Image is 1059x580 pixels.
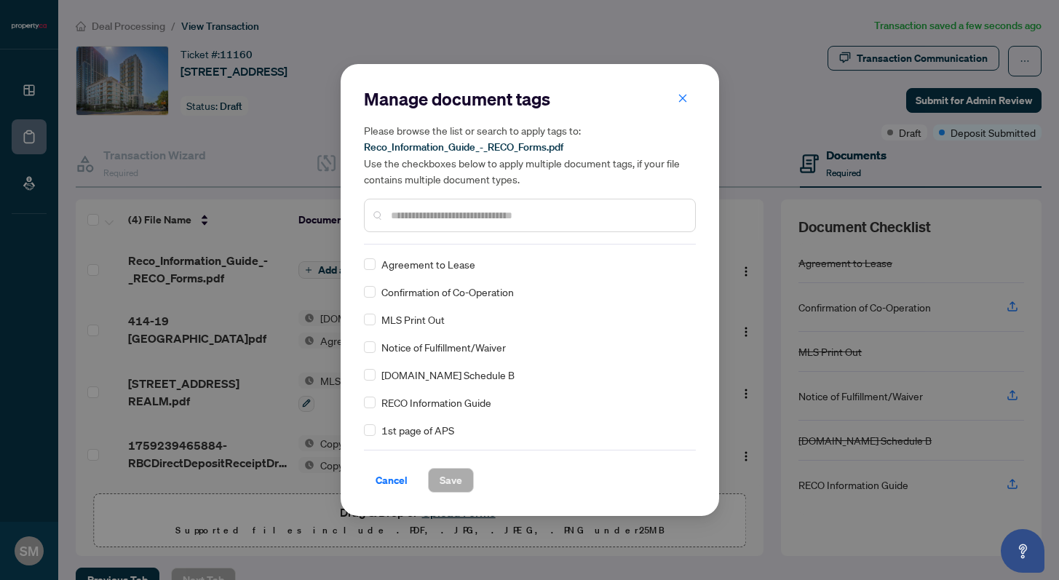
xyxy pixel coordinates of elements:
button: Save [428,468,474,493]
span: Notice of Fulfillment/Waiver [381,339,506,355]
h2: Manage document tags [364,87,696,111]
span: 1st page of APS [381,422,454,438]
span: [DOMAIN_NAME] Schedule B [381,367,515,383]
span: Confirmation of Co-Operation [381,284,514,300]
button: Cancel [364,468,419,493]
span: Cancel [376,469,408,492]
span: close [678,93,688,103]
span: RECO Information Guide [381,394,491,410]
h5: Please browse the list or search to apply tags to: Use the checkboxes below to apply multiple doc... [364,122,696,187]
button: Open asap [1001,529,1044,573]
span: Reco_Information_Guide_-_RECO_Forms.pdf [364,140,563,154]
span: MLS Print Out [381,311,445,327]
span: Agreement to Lease [381,256,475,272]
